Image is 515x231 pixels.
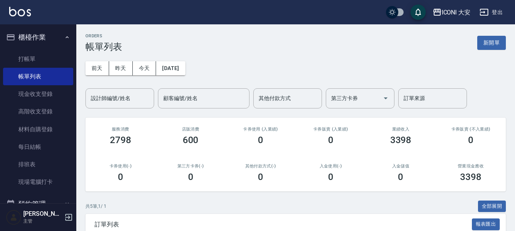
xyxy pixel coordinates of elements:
span: 訂單列表 [95,221,472,228]
h2: 其他付款方式(-) [235,164,286,169]
h3: 0 [328,172,333,182]
h3: 0 [258,135,263,145]
a: 打帳單 [3,50,73,68]
button: ICONI 大安 [430,5,474,20]
a: 現場電腦打卡 [3,173,73,191]
a: 帳單列表 [3,68,73,85]
p: 共 5 筆, 1 / 1 [85,203,106,210]
h3: 3398 [390,135,412,145]
button: [DATE] [156,61,185,75]
h3: 3398 [460,172,481,182]
h2: 業績收入 [375,127,427,132]
button: save [410,5,426,20]
button: 預約管理 [3,194,73,214]
h3: 0 [258,172,263,182]
h3: 帳單列表 [85,41,122,52]
h2: 卡券使用 (入業績) [235,127,286,132]
div: ICONI 大安 [442,8,471,17]
a: 材料自購登錄 [3,121,73,138]
h2: 營業現金應收 [445,164,497,169]
h2: 入金儲值 [375,164,427,169]
h2: 卡券販賣 (不入業績) [445,127,497,132]
button: 登出 [476,5,506,19]
button: 昨天 [109,61,133,75]
h3: 2798 [110,135,131,145]
button: 櫃檯作業 [3,27,73,47]
a: 每日結帳 [3,138,73,156]
button: 前天 [85,61,109,75]
h2: 第三方卡券(-) [165,164,217,169]
h3: 服務消費 [95,127,146,132]
h2: ORDERS [85,33,122,38]
button: 今天 [133,61,156,75]
button: 新開單 [477,36,506,50]
h3: 0 [398,172,403,182]
img: Logo [9,7,31,16]
button: 報表匯出 [472,218,500,230]
h3: 0 [188,172,193,182]
h3: 0 [118,172,123,182]
h3: 0 [468,135,473,145]
button: Open [380,92,392,104]
img: Person [6,210,21,225]
h2: 卡券使用(-) [95,164,146,169]
a: 排班表 [3,156,73,173]
a: 現金收支登錄 [3,85,73,103]
h2: 卡券販賣 (入業績) [305,127,357,132]
h3: 0 [328,135,333,145]
h2: 入金使用(-) [305,164,357,169]
button: 全部展開 [478,201,506,212]
a: 高階收支登錄 [3,103,73,120]
a: 新開單 [477,39,506,46]
h3: 600 [183,135,199,145]
h2: 店販消費 [165,127,217,132]
p: 主管 [23,218,62,225]
h5: [PERSON_NAME] [23,210,62,218]
a: 報表匯出 [472,220,500,228]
